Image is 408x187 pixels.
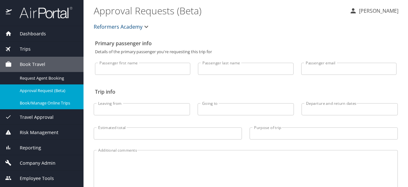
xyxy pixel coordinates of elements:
[12,46,31,53] span: Trips
[357,7,398,15] p: [PERSON_NAME]
[20,88,76,94] span: Approval Request (Beta)
[12,175,54,182] span: Employee Tools
[95,38,397,48] h2: Primary passenger info
[12,6,72,19] img: airportal-logo.png
[91,20,153,33] button: Reformers Academy
[12,114,54,121] span: Travel Approval
[12,160,55,167] span: Company Admin
[20,75,76,81] span: Request Agent Booking
[6,6,12,19] img: icon-airportal.png
[94,22,142,31] span: Reformers Academy
[95,87,397,97] h2: Trip info
[12,129,58,136] span: Risk Management
[20,100,76,106] span: Book/Manage Online Trips
[12,30,46,37] span: Dashboards
[12,61,45,68] span: Book Travel
[347,5,401,17] button: [PERSON_NAME]
[94,1,344,20] h1: Approval Requests (Beta)
[12,144,41,151] span: Reporting
[95,50,397,54] p: Details of the primary passenger you're requesting this trip for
